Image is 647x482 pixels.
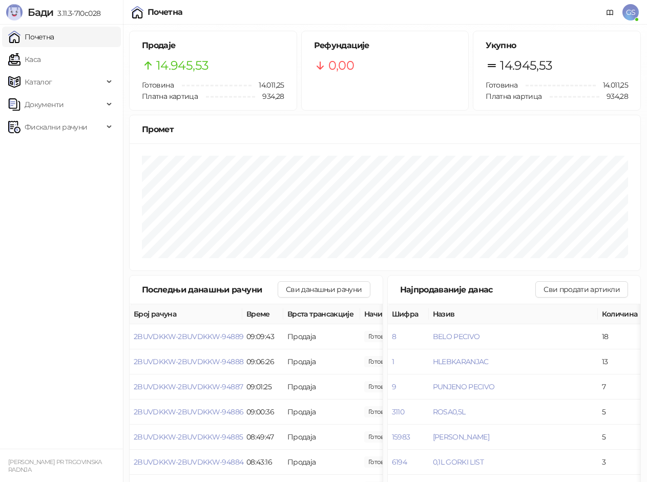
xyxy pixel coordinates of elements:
td: 08:43:16 [242,450,283,475]
span: Готовина [142,80,174,90]
div: Почетна [148,8,183,16]
td: 09:00:36 [242,400,283,425]
button: 2BUVDKKW-2BUVDKKW-94887 [134,382,243,391]
button: 9 [392,382,396,391]
div: Последњи данашњи рачуни [142,283,278,296]
td: Продаја [283,450,360,475]
span: Бади [28,6,53,18]
button: 1 [392,357,394,366]
span: 14.011,25 [596,79,628,91]
td: 08:49:47 [242,425,283,450]
button: [PERSON_NAME] [433,432,490,442]
th: Број рачуна [130,304,242,324]
span: 520,00 [364,356,399,367]
div: Најпродаваније данас [400,283,536,296]
h5: Укупно [486,39,628,52]
span: 605,00 [364,456,399,468]
button: 3110 [392,407,404,416]
button: 0,1L GORKI LIST [433,457,484,467]
button: 2BUVDKKW-2BUVDKKW-94885 [134,432,243,442]
button: 2BUVDKKW-2BUVDKKW-94888 [134,357,243,366]
th: Време [242,304,283,324]
a: Каса [8,49,40,70]
span: 934,28 [599,91,628,102]
span: Фискални рачуни [25,117,87,137]
button: PUNJENO PECIVO [433,382,495,391]
span: GS [622,4,639,20]
span: 380,00 [364,431,399,443]
button: 2BUVDKKW-2BUVDKKW-94884 [134,457,243,467]
span: Платна картица [142,92,198,101]
img: Logo [6,4,23,20]
span: 0,00 [328,56,354,75]
a: Почетна [8,27,54,47]
td: Продаја [283,324,360,349]
span: 934,28 [255,91,284,102]
div: Промет [142,123,628,136]
td: 09:09:43 [242,324,283,349]
button: BELO PECIVO [433,332,480,341]
h5: Рефундације [314,39,456,52]
button: 8 [392,332,396,341]
span: 14.945,53 [156,56,208,75]
span: Каталог [25,72,52,92]
td: 7 [598,374,644,400]
span: 14.945,53 [500,56,552,75]
button: ROSA0,5L [433,407,466,416]
th: Врста трансакције [283,304,360,324]
h5: Продаје [142,39,284,52]
span: 3.11.3-710c028 [53,9,100,18]
th: Шифра [388,304,429,324]
span: 924,00 [364,381,399,392]
span: 14.011,25 [252,79,284,91]
button: 6194 [392,457,407,467]
td: 13 [598,349,644,374]
span: Документи [25,94,64,115]
button: 2BUVDKKW-2BUVDKKW-94889 [134,332,243,341]
td: 18 [598,324,644,349]
a: Документација [602,4,618,20]
span: Готовина [486,80,517,90]
td: Продаја [283,374,360,400]
span: Платна картица [486,92,541,101]
th: Назив [429,304,598,324]
th: Количина [598,304,644,324]
small: [PERSON_NAME] PR TRGOVINSKA RADNJA [8,458,102,473]
td: 09:01:25 [242,374,283,400]
button: Сви продати артикли [535,281,628,298]
td: Продаја [283,400,360,425]
td: 09:06:26 [242,349,283,374]
button: 15983 [392,432,410,442]
button: 2BUVDKKW-2BUVDKKW-94886 [134,407,243,416]
span: 165,00 [364,331,399,342]
button: HLEBKARANJAC [433,357,489,366]
td: 5 [598,425,644,450]
td: 3 [598,450,644,475]
td: Продаја [283,425,360,450]
span: 1.010,00 [364,406,399,417]
td: Продаја [283,349,360,374]
td: 5 [598,400,644,425]
th: Начини плаћања [360,304,463,324]
button: Сви данашњи рачуни [278,281,370,298]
